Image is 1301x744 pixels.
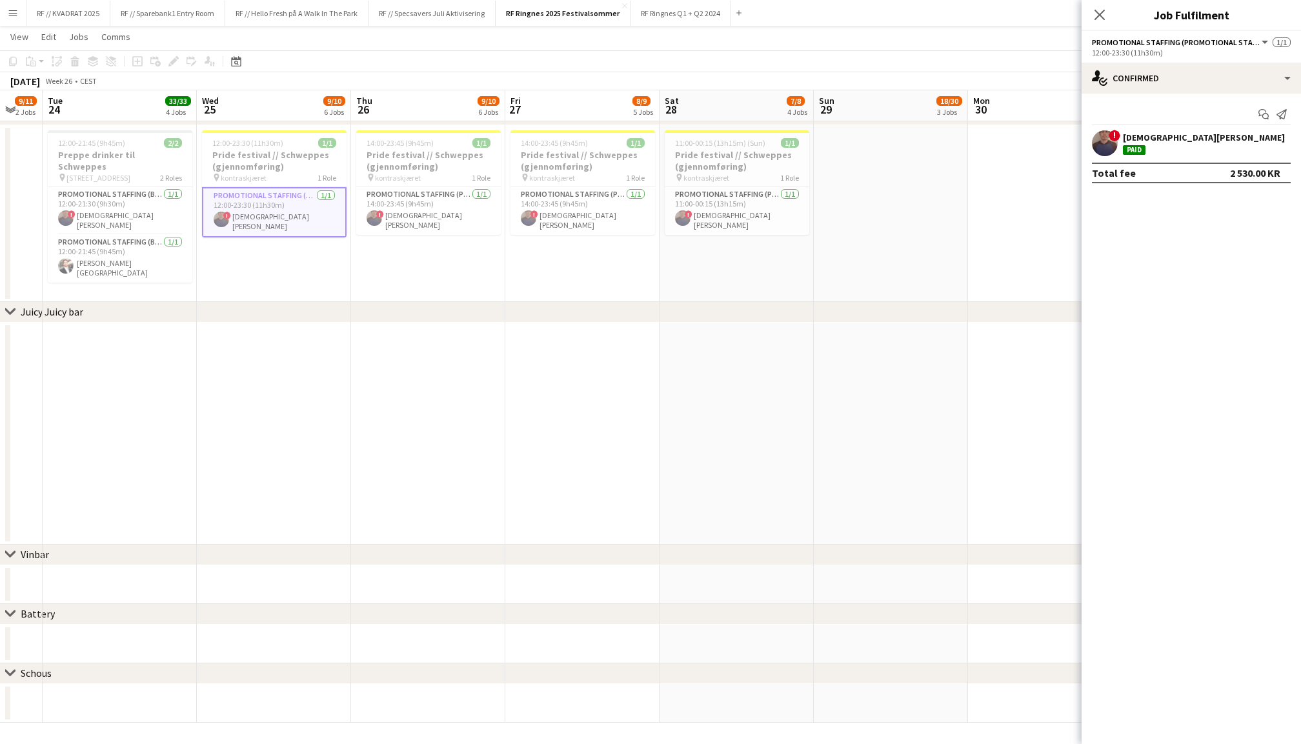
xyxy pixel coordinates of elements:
[43,76,75,86] span: Week 26
[68,210,76,218] span: !
[472,173,490,183] span: 1 Role
[356,149,501,172] h3: Pride festival // Schweppes (gjennomføring)
[69,31,88,43] span: Jobs
[510,149,655,172] h3: Pride festival // Schweppes (gjennomføring)
[819,95,834,106] span: Sun
[26,1,110,26] button: RF // KVADRAT 2025
[64,28,94,45] a: Jobs
[937,107,962,117] div: 3 Jobs
[632,96,650,106] span: 8/9
[817,102,834,117] span: 29
[110,1,225,26] button: RF // Sparebank1 Entry Room
[160,173,182,183] span: 2 Roles
[1082,63,1301,94] div: Confirmed
[41,31,56,43] span: Edit
[685,210,692,218] span: !
[318,173,336,183] span: 1 Role
[1082,6,1301,23] h3: Job Fulfilment
[66,173,130,183] span: [STREET_ADDRESS]
[212,138,283,148] span: 12:00-23:30 (11h30m)
[683,173,729,183] span: kontraskjæret
[21,548,49,561] div: Vinbar
[675,138,765,148] span: 11:00-00:15 (13h15m) (Sun)
[973,95,990,106] span: Mon
[1273,37,1291,47] span: 1/1
[1230,166,1280,179] div: 2 530.00 KR
[510,130,655,235] div: 14:00-23:45 (9h45m)1/1Pride festival // Schweppes (gjennomføring) kontraskjæret1 RolePromotional ...
[780,173,799,183] span: 1 Role
[223,212,231,219] span: !
[200,102,219,117] span: 25
[496,1,630,26] button: RF Ringnes 2025 Festivalsommer
[225,1,368,26] button: RF // Hello Fresh på A Walk In The Park
[356,130,501,235] app-job-card: 14:00-23:45 (9h45m)1/1Pride festival // Schweppes (gjennomføring) kontraskjæret1 RolePromotional ...
[1109,130,1120,141] span: !
[221,173,267,183] span: kontraskjæret
[478,96,499,106] span: 9/10
[10,75,40,88] div: [DATE]
[48,130,192,283] app-job-card: 12:00-21:45 (9h45m)2/2Preppe drinker til Schweppes [STREET_ADDRESS]2 RolesPromotional Staffing (B...
[323,96,345,106] span: 9/10
[46,102,63,117] span: 24
[202,149,347,172] h3: Pride festival // Schweppes (gjennomføring)
[5,28,34,45] a: View
[787,107,807,117] div: 4 Jobs
[164,138,182,148] span: 2/2
[510,187,655,235] app-card-role: Promotional Staffing (Promotional Staff)1/114:00-23:45 (9h45m)![DEMOGRAPHIC_DATA][PERSON_NAME]
[58,138,125,148] span: 12:00-21:45 (9h45m)
[10,31,28,43] span: View
[165,96,191,106] span: 33/33
[21,305,83,318] div: Juicy Juicy bar
[202,95,219,106] span: Wed
[15,107,36,117] div: 2 Jobs
[472,138,490,148] span: 1/1
[367,138,434,148] span: 14:00-23:45 (9h45m)
[627,138,645,148] span: 1/1
[376,210,384,218] span: !
[665,95,679,106] span: Sat
[36,28,61,45] a: Edit
[356,95,372,106] span: Thu
[80,76,97,86] div: CEST
[368,1,496,26] button: RF // Specsavers Juli Aktivisering
[48,95,63,106] span: Tue
[665,187,809,235] app-card-role: Promotional Staffing (Promotional Staff)1/111:00-00:15 (13h15m)![DEMOGRAPHIC_DATA][PERSON_NAME]
[48,149,192,172] h3: Preppe drinker til Schweppes
[665,130,809,235] app-job-card: 11:00-00:15 (13h15m) (Sun)1/1Pride festival // Schweppes (gjennomføring) kontraskjæret1 RolePromo...
[354,102,372,117] span: 26
[202,130,347,237] app-job-card: 12:00-23:30 (11h30m)1/1Pride festival // Schweppes (gjennomføring) kontraskjæret1 RolePromotional...
[971,102,990,117] span: 30
[1092,48,1291,57] div: 12:00-23:30 (11h30m)
[1123,145,1145,155] div: Paid
[630,1,731,26] button: RF Ringnes Q1 + Q2 2024
[521,138,588,148] span: 14:00-23:45 (9h45m)
[166,107,190,117] div: 4 Jobs
[101,31,130,43] span: Comms
[1092,37,1260,47] span: Promotional Staffing (Promotional Staff)
[626,173,645,183] span: 1 Role
[48,235,192,283] app-card-role: Promotional Staffing (Brand Ambassadors)1/112:00-21:45 (9h45m)[PERSON_NAME][GEOGRAPHIC_DATA]
[21,667,52,679] div: Schous
[665,149,809,172] h3: Pride festival // Schweppes (gjennomføring)
[21,607,55,620] div: Battery
[478,107,499,117] div: 6 Jobs
[356,187,501,235] app-card-role: Promotional Staffing (Promotional Staff)1/114:00-23:45 (9h45m)![DEMOGRAPHIC_DATA][PERSON_NAME]
[318,138,336,148] span: 1/1
[936,96,962,106] span: 18/30
[96,28,136,45] a: Comms
[509,102,521,117] span: 27
[1092,37,1270,47] button: Promotional Staffing (Promotional Staff)
[530,210,538,218] span: !
[324,107,345,117] div: 6 Jobs
[781,138,799,148] span: 1/1
[633,107,653,117] div: 5 Jobs
[202,187,347,237] app-card-role: Promotional Staffing (Promotional Staff)1/112:00-23:30 (11h30m)![DEMOGRAPHIC_DATA][PERSON_NAME]
[1123,132,1285,143] div: [DEMOGRAPHIC_DATA][PERSON_NAME]
[375,173,421,183] span: kontraskjæret
[15,96,37,106] span: 9/11
[510,95,521,106] span: Fri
